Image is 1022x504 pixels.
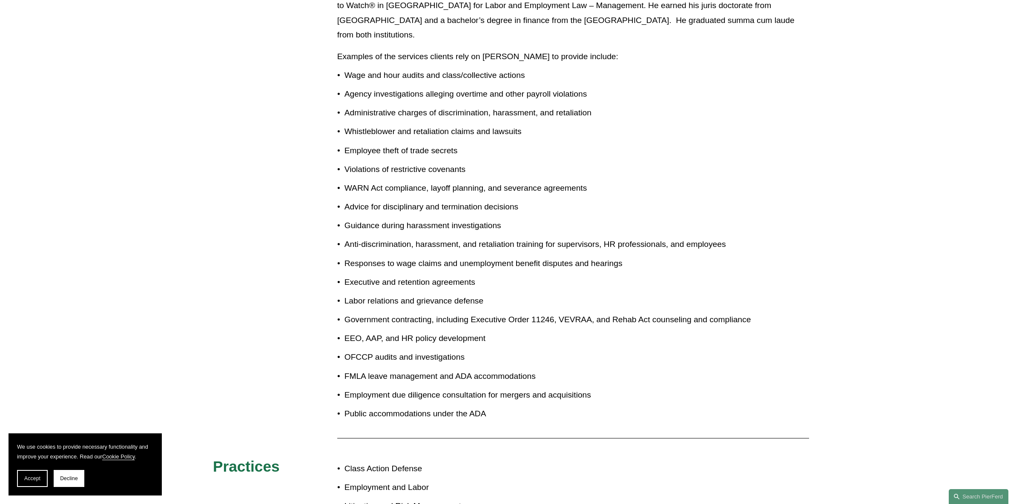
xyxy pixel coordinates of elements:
p: Class Action Defense [344,461,511,476]
button: Accept [17,470,48,487]
p: FMLA leave management and ADA accommodations [344,369,809,384]
span: Decline [60,475,78,481]
span: Practices [213,458,280,475]
p: Whistleblower and retaliation claims and lawsuits [344,124,809,139]
p: Employment due diligence consultation for mergers and acquisitions [344,388,809,403]
section: Cookie banner [9,433,162,495]
p: Anti-discrimination, harassment, and retaliation training for supervisors, HR professionals, and ... [344,237,809,252]
a: Cookie Policy [102,453,135,460]
p: OFCCP audits and investigations [344,350,809,365]
p: Guidance during harassment investigations [344,218,809,233]
button: Decline [54,470,84,487]
p: Public accommodations under the ADA [344,407,809,421]
p: Labor relations and grievance defense [344,294,809,309]
p: Employment and Labor [344,480,511,495]
p: Examples of the services clients rely on [PERSON_NAME] to provide include: [337,49,809,64]
p: EEO, AAP, and HR policy development [344,331,809,346]
p: Responses to wage claims and unemployment benefit disputes and hearings [344,256,809,271]
p: Administrative charges of discrimination, harassment, and retaliation [344,106,809,120]
p: WARN Act compliance, layoff planning, and severance agreements [344,181,809,196]
p: Advice for disciplinary and termination decisions [344,200,809,215]
p: Wage and hour audits and class/collective actions [344,68,809,83]
span: Accept [24,475,40,481]
p: Violations of restrictive covenants [344,162,809,177]
p: We use cookies to provide necessary functionality and improve your experience. Read our . [17,442,153,461]
a: Search this site [949,489,1008,504]
p: Employee theft of trade secrets [344,143,809,158]
p: Executive and retention agreements [344,275,809,290]
p: Agency investigations alleging overtime and other payroll violations [344,87,809,102]
p: Government contracting, including Executive Order 11246, VEVRAA, and Rehab Act counseling and com... [344,312,809,327]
